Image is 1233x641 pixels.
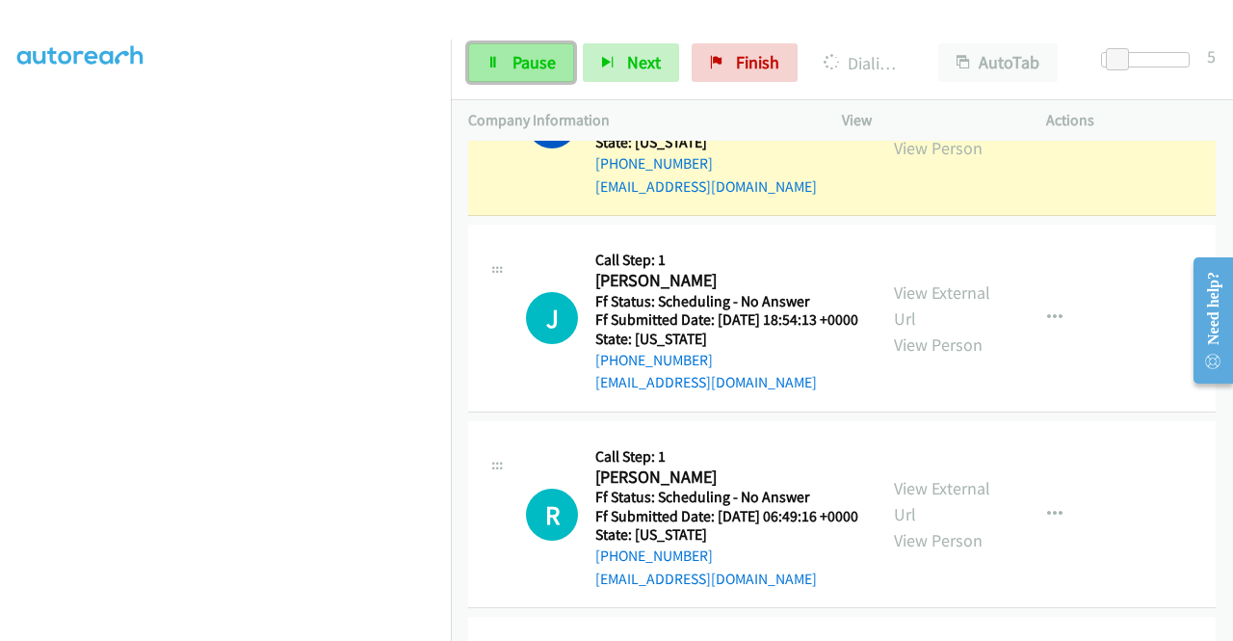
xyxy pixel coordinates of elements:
a: Finish [692,43,798,82]
button: Next [583,43,679,82]
span: Pause [512,51,556,73]
a: [EMAIL_ADDRESS][DOMAIN_NAME] [595,177,817,196]
h5: State: [US_STATE] [595,330,858,349]
p: Dialing [PERSON_NAME] [824,50,904,76]
h5: State: [US_STATE] [595,133,858,152]
h2: [PERSON_NAME] [595,270,858,292]
iframe: Resource Center [1178,244,1233,397]
a: [PHONE_NUMBER] [595,351,713,369]
div: 5 [1207,43,1216,69]
a: View External Url [894,281,990,330]
a: [EMAIL_ADDRESS][DOMAIN_NAME] [595,570,817,588]
h5: Call Step: 1 [595,447,858,467]
h5: Ff Submitted Date: [DATE] 06:49:16 +0000 [595,507,858,526]
a: Pause [468,43,574,82]
h5: Ff Status: Scheduling - No Answer [595,292,858,311]
h1: J [526,292,578,344]
a: [PHONE_NUMBER] [595,154,713,173]
div: The call is yet to be attempted [526,489,578,541]
a: View External Url [894,477,990,525]
p: Actions [1046,109,1216,132]
a: [EMAIL_ADDRESS][DOMAIN_NAME] [595,373,817,391]
span: Next [627,51,661,73]
a: View Person [894,529,983,551]
p: View [842,109,1011,132]
h1: R [526,489,578,541]
h2: [PERSON_NAME] [595,467,858,489]
div: The call is yet to be attempted [526,292,578,344]
h5: Ff Submitted Date: [DATE] 18:54:13 +0000 [595,310,858,330]
p: Company Information [468,109,807,132]
a: [PHONE_NUMBER] [595,547,713,565]
h5: Call Step: 1 [595,251,858,270]
span: Finish [736,51,779,73]
a: View Person [894,137,983,159]
h5: State: [US_STATE] [595,525,858,545]
button: AutoTab [938,43,1058,82]
a: View Person [894,334,983,356]
h5: Ff Status: Scheduling - No Answer [595,488,858,507]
